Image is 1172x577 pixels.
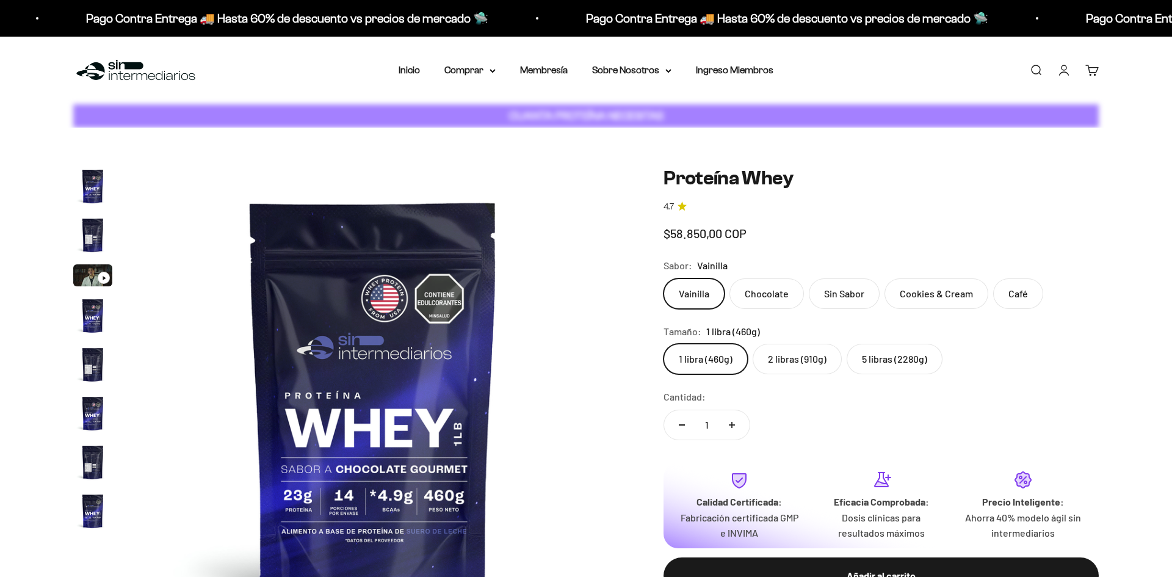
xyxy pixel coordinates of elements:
[73,167,112,206] img: Proteína Whey
[962,510,1084,541] p: Ahorra 40% modelo ágil sin intermediarios
[664,389,706,405] label: Cantidad:
[664,324,701,339] legend: Tamaño:
[73,216,112,258] button: Ir al artículo 2
[73,296,112,335] img: Proteína Whey
[706,324,760,339] span: 1 libra (460g)
[509,109,664,122] strong: CUANTA PROTEÍNA NECESITAS
[697,258,728,274] span: Vainilla
[73,394,112,433] img: Proteína Whey
[586,9,988,28] p: Pago Contra Entrega 🚚 Hasta 60% de descuento vs precios de mercado 🛸
[982,496,1064,507] strong: Precio Inteligente:
[399,65,420,75] a: Inicio
[696,496,782,507] strong: Calidad Certificada:
[820,510,942,541] p: Dosis clínicas para resultados máximos
[664,410,700,440] button: Reducir cantidad
[73,345,112,388] button: Ir al artículo 5
[520,65,568,75] a: Membresía
[73,443,112,482] img: Proteína Whey
[73,394,112,437] button: Ir al artículo 6
[73,264,112,290] button: Ir al artículo 3
[73,167,112,209] button: Ir al artículo 1
[592,62,671,78] summary: Sobre Nosotros
[664,258,692,274] legend: Sabor:
[73,296,112,339] button: Ir al artículo 4
[664,223,747,243] sale-price: $58.850,00 COP
[696,65,773,75] a: Ingreso Miembros
[444,62,496,78] summary: Comprar
[664,167,1099,190] h1: Proteína Whey
[678,510,800,541] p: Fabricación certificada GMP e INVIMA
[73,345,112,384] img: Proteína Whey
[73,216,112,255] img: Proteína Whey
[73,443,112,485] button: Ir al artículo 7
[73,492,112,534] button: Ir al artículo 8
[664,200,1099,214] a: 4.74.7 de 5.0 estrellas
[86,9,488,28] p: Pago Contra Entrega 🚚 Hasta 60% de descuento vs precios de mercado 🛸
[664,200,674,214] span: 4.7
[834,496,929,507] strong: Eficacia Comprobada:
[73,492,112,531] img: Proteína Whey
[714,410,750,440] button: Aumentar cantidad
